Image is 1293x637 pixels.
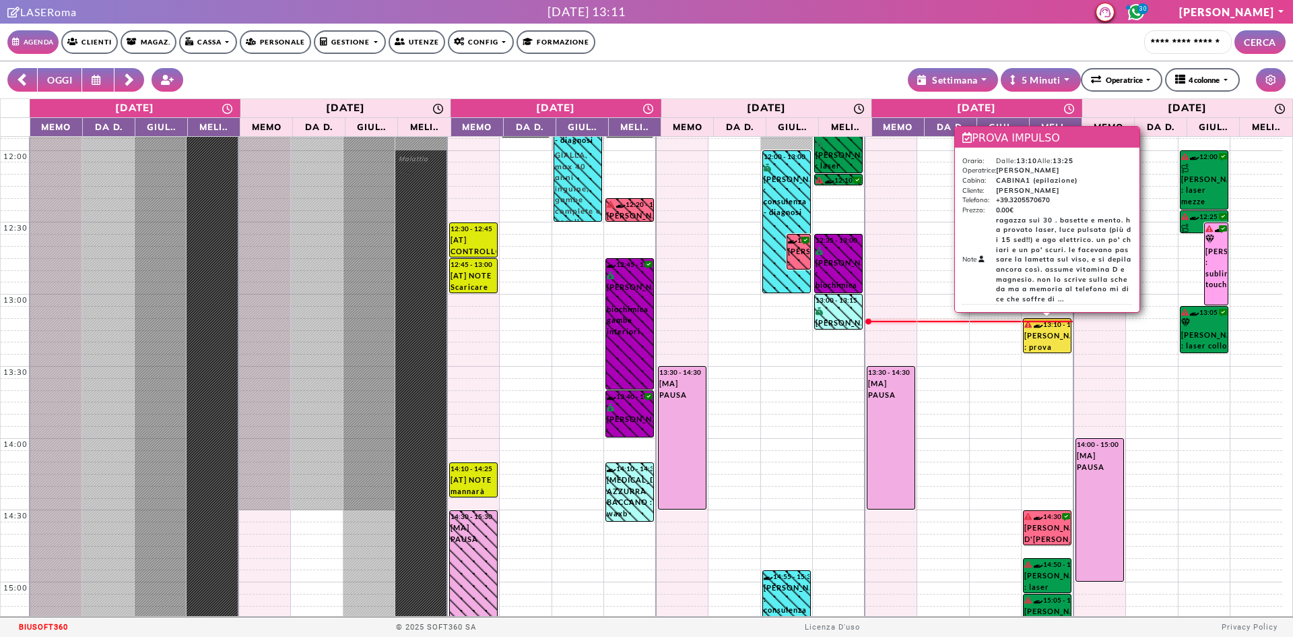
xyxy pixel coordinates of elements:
i: Il cliente ha degli insoluti [1181,309,1189,315]
div: 12:45 - 13:00 [451,260,496,270]
div: 13:00 [1,295,30,306]
div: 12:00 - 13:00 [764,152,810,162]
b: 0.00€ [996,206,1014,214]
b: 13:25 [1053,156,1073,164]
div: [MA] PAUSA [659,378,705,400]
img: PERCORSO [1181,164,1191,173]
div: 15:05 - 15:20 [1024,595,1070,605]
i: Il cliente ha degli insoluti [816,177,823,183]
span: Giul.. [981,119,1026,134]
span: Memo [875,119,921,134]
a: Utenze [389,30,445,54]
div: 15:00 [1,582,30,594]
span: Giul.. [560,119,605,134]
div: [DATE] [536,100,575,116]
b: ragazza sui 30 . basette e mento. ha provato laser, luce pulsata (più di 15 sed!!) e ago elettric... [996,216,1131,303]
a: 15 settembre 2025 [30,99,240,117]
div: 13:30 - 14:30 [868,367,914,377]
div: [MA] PAUSA [451,522,496,545]
td: Dalle: Alle: [996,156,1132,166]
div: 12:00 [1,151,30,162]
div: [PERSON_NAME] : laser gluteo -w [1024,570,1070,593]
div: [PERSON_NAME] : biochimica ascelle [607,402,653,437]
div: [DATE] [747,100,786,116]
td: Operatrice: [962,165,996,175]
div: 14:00 - 15:00 [1077,439,1123,450]
a: Cassa [179,30,237,54]
div: 14:30 - 14:45 [1024,512,1070,522]
span: Da D. [507,119,552,134]
div: [DATE] [1168,100,1207,116]
div: 14:10 - 14:35 [607,464,653,474]
a: 19 settembre 2025 [872,99,1082,117]
i: Il cliente ha degli insoluti [1181,153,1189,160]
div: [PERSON_NAME] : consulenza - diagnosi [555,90,601,221]
span: Giul.. [349,119,394,134]
td: Prezzo: [962,205,996,215]
a: Clienti [61,30,118,54]
div: [AT] CONTROLLO CASSA Inserimento spese reali della settimana (da [DATE] a [DATE]) [451,235,496,257]
b: 13:10 [1016,156,1037,164]
a: 16 settembre 2025 [240,99,451,117]
span: Memo [665,119,710,134]
div: 12:35 - 12:50 [788,235,809,245]
span: Da D. [717,119,762,134]
i: PAGATO [764,164,774,171]
i: PAGATO [607,272,617,279]
i: Categoria cliente: Diamante [1181,319,1190,328]
div: [PERSON_NAME] : waxb sopracciglia [816,306,861,329]
div: [AT] NOTE Scaricare le fatture estere di meta e indeed e inviarle a trincia [451,270,496,293]
div: 13:40 - 14:00 [607,392,653,402]
i: Il cliente ha degli insoluti [1024,513,1032,520]
span: Memo [1086,119,1131,134]
i: PAGATO [607,404,617,411]
div: 14:00 [1,439,30,450]
div: [PERSON_NAME] : laser collo anteriore [1181,318,1228,353]
span: Giul.. [139,119,184,134]
i: Il cliente ha degli insoluti [1024,321,1032,328]
div: 5 Minuti [1010,73,1060,87]
i: PAGATO [816,247,826,255]
a: Privacy Policy [1222,623,1278,632]
div: [DATE] 13:11 [548,3,626,21]
div: 14:55 - 15:35 [764,572,810,582]
i: Il cliente ha degli insoluti [607,201,614,208]
span: GIALLA, max 40 anni -inguine, gambe complete e ascelle. mai laser, fa sempre la ceretta, ultima s... [555,146,601,473]
div: [PERSON_NAME] : consulenza - diagnosi [764,162,810,222]
span: PROVA IMPULSO [962,131,1060,144]
a: 17 settembre 2025 [451,99,661,117]
div: 13:30 [1,367,30,378]
div: [PERSON_NAME] : biochimica viso w [816,246,861,293]
a: Licenza D'uso [805,623,860,632]
td: Cabina: [962,175,996,185]
b: CABINA1 (epilazione) [996,176,1077,184]
div: 12:35 - 13:00 [816,235,861,245]
td: Note [962,215,996,305]
div: 14:50 - 15:05 [1024,559,1070,570]
td: Cliente: [962,185,996,195]
div: 13:10 - 13:25 [1024,320,1070,330]
div: 12:30 - 12:45 [451,224,496,234]
a: 20 settembre 2025 [1082,99,1292,117]
i: Il cliente ha degli insoluti [1024,561,1032,568]
div: [MA] PAUSA [868,378,914,400]
div: [PERSON_NAME] : prova impulso [1024,330,1070,353]
span: Meli.. [1243,119,1289,134]
span: Giul.. [1191,119,1236,134]
div: 12:45 - 13:40 [607,260,653,270]
span: Da D. [296,119,341,134]
a: Formazione [517,30,595,54]
b: +39.3205570670 [996,195,1050,204]
span: Meli.. [612,119,657,134]
div: 12:25 - 12:35 [1181,212,1228,222]
b: [PERSON_NAME] [996,186,1059,194]
i: Il cliente ha degli insoluti [1205,225,1213,232]
div: 14:30 [1,510,30,522]
div: [DATE] [957,100,996,116]
div: 12:00 - 12:25 [1181,152,1228,162]
div: 13:30 - 14:30 [659,367,705,377]
div: 12:30 [1,222,30,234]
span: Da D. [1138,119,1183,134]
a: [PERSON_NAME] [1179,5,1285,18]
div: [PERSON_NAME] : controllo inguine+ascelle [788,246,809,269]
